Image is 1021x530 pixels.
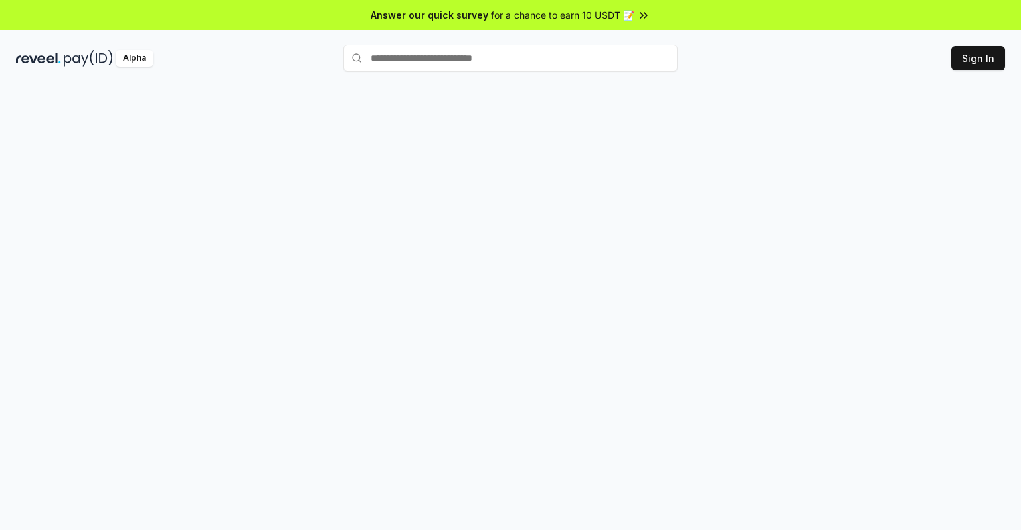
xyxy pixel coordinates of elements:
[116,50,153,67] div: Alpha
[16,50,61,67] img: reveel_dark
[951,46,1005,70] button: Sign In
[64,50,113,67] img: pay_id
[491,8,634,22] span: for a chance to earn 10 USDT 📝
[371,8,488,22] span: Answer our quick survey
